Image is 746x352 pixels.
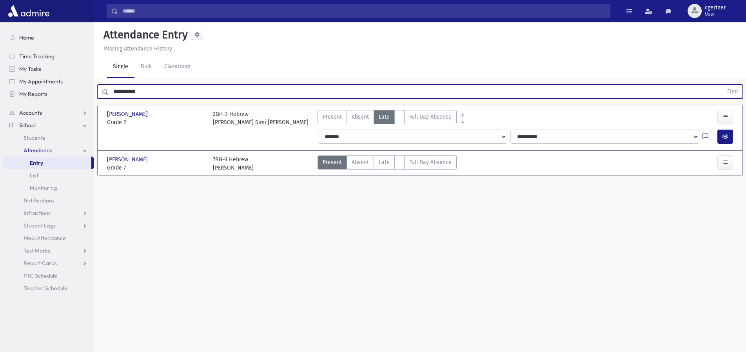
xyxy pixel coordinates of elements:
[379,113,390,121] span: Late
[3,75,94,88] a: My Appointments
[3,269,94,282] a: PTC Schedule
[24,272,57,279] span: PTC Schedule
[3,132,94,144] a: Students
[30,172,38,179] span: List
[24,247,50,254] span: Test Marks
[3,207,94,219] a: Infractions
[3,282,94,294] a: Teacher Schedule
[722,85,742,98] button: Find
[3,63,94,75] a: My Tasks
[352,113,369,121] span: Absent
[213,110,309,126] div: 2GH-3 Hebrew [PERSON_NAME] Simi [PERSON_NAME]
[3,232,94,244] a: Meal Attendance
[19,109,42,116] span: Accounts
[3,144,94,157] a: Attendance
[19,65,41,72] span: My Tasks
[118,4,610,18] input: Search
[107,118,205,126] span: Grade 2
[24,147,53,154] span: Attendance
[24,285,67,292] span: Teacher Schedule
[3,219,94,232] a: Student Logs
[3,88,94,100] a: My Reports
[3,157,91,169] a: Entry
[213,155,254,172] div: 7BH-3 Hebrew [PERSON_NAME]
[107,164,205,172] span: Grade 7
[107,56,134,78] a: Single
[352,158,369,166] span: Absent
[318,110,457,126] div: AttTypes
[3,257,94,269] a: Report Cards
[6,3,51,19] img: AdmirePro
[158,56,197,78] a: Classroom
[409,113,452,121] span: Full Day Absence
[103,45,172,52] u: Missing Attendance History
[24,209,51,217] span: Infractions
[24,134,45,141] span: Students
[19,34,34,41] span: Home
[19,122,36,129] span: School
[705,5,726,11] span: cgertner
[24,222,56,229] span: Student Logs
[3,169,94,182] a: List
[24,197,54,204] span: Notifications
[134,56,158,78] a: Bulk
[323,158,342,166] span: Present
[24,235,66,242] span: Meal Attendance
[3,50,94,63] a: Time Tracking
[318,155,457,172] div: AttTypes
[19,90,47,97] span: My Reports
[323,113,342,121] span: Present
[705,11,726,17] span: User
[100,28,188,42] h5: Attendance Entry
[107,155,149,164] span: [PERSON_NAME]
[30,159,43,166] span: Entry
[107,110,149,118] span: [PERSON_NAME]
[409,158,452,166] span: Full Day Absence
[19,53,54,60] span: Time Tracking
[379,158,390,166] span: Late
[19,78,63,85] span: My Appointments
[3,194,94,207] a: Notifications
[100,45,172,52] a: Missing Attendance History
[3,119,94,132] a: School
[24,260,57,267] span: Report Cards
[3,31,94,44] a: Home
[3,244,94,257] a: Test Marks
[3,107,94,119] a: Accounts
[3,182,94,194] a: Monitoring
[30,184,57,191] span: Monitoring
